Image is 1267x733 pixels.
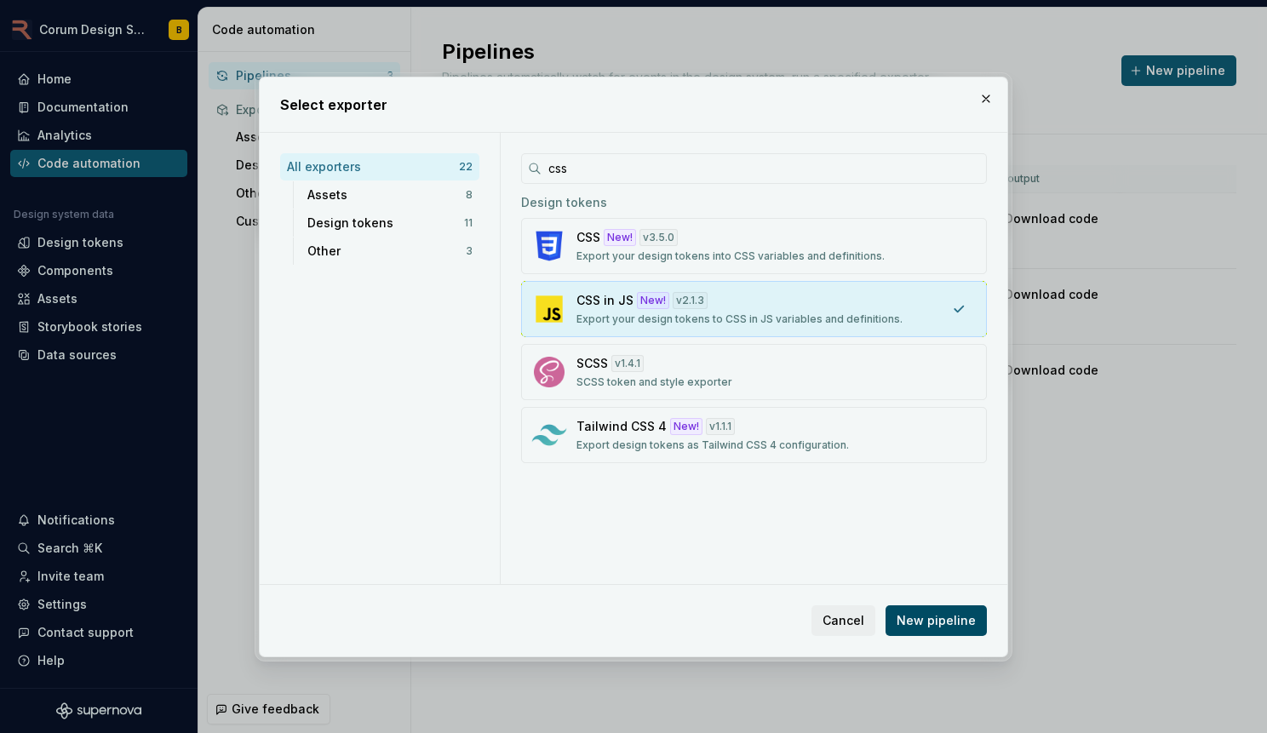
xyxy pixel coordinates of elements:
[576,375,732,389] p: SCSS token and style exporter
[287,158,459,175] div: All exporters
[706,418,735,435] div: v 1.1.1
[823,612,864,629] span: Cancel
[301,238,479,265] button: Other3
[542,153,987,184] input: Search...
[637,292,669,309] div: New!
[611,355,644,372] div: v 1.4.1
[307,243,466,260] div: Other
[576,438,849,452] p: Export design tokens as Tailwind CSS 4 configuration.
[301,209,479,237] button: Design tokens11
[576,292,633,309] p: CSS in JS
[466,188,473,202] div: 8
[811,605,875,636] button: Cancel
[521,184,987,218] div: Design tokens
[521,407,987,463] button: Tailwind CSS 4New!v1.1.1Export design tokens as Tailwind CSS 4 configuration.
[307,186,466,203] div: Assets
[639,229,678,246] div: v 3.5.0
[576,355,608,372] p: SCSS
[886,605,987,636] button: New pipeline
[464,216,473,230] div: 11
[280,94,987,115] h2: Select exporter
[521,218,987,274] button: CSSNew!v3.5.0Export your design tokens into CSS variables and definitions.
[280,153,479,180] button: All exporters22
[459,160,473,174] div: 22
[521,344,987,400] button: SCSSv1.4.1SCSS token and style exporter
[466,244,473,258] div: 3
[576,418,667,435] p: Tailwind CSS 4
[673,292,708,309] div: v 2.1.3
[897,612,976,629] span: New pipeline
[576,312,903,326] p: Export your design tokens to CSS in JS variables and definitions.
[670,418,702,435] div: New!
[301,181,479,209] button: Assets8
[307,215,464,232] div: Design tokens
[604,229,636,246] div: New!
[576,249,885,263] p: Export your design tokens into CSS variables and definitions.
[521,281,987,337] button: CSS in JSNew!v2.1.3Export your design tokens to CSS in JS variables and definitions.
[576,229,600,246] p: CSS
